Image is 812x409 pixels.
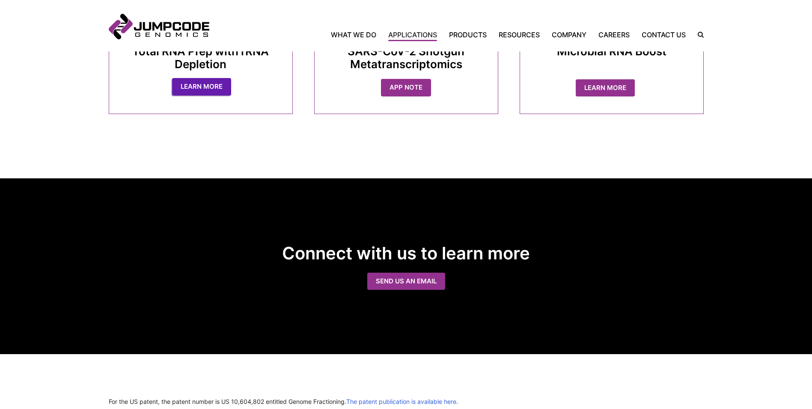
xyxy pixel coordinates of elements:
h3: DepleteX Nasopharyngeal Microbial RNA Boost [537,31,686,57]
a: Resources [493,30,546,40]
a: What We Do [331,30,382,40]
h2: Connect with us to learn more [109,243,704,264]
a: The patent publication is available here. [346,398,458,405]
a: Company [546,30,592,40]
a: send us an email [367,273,445,290]
a: Products [443,30,493,40]
nav: Primary Navigation [209,30,692,40]
h3: CRISPRclean Plus for SARS-CoV-2 Shotgun Metatranscriptomics [332,31,481,70]
a: Contact Us [636,30,692,40]
label: Search the site. [692,32,704,38]
a: App Note [381,79,431,96]
a: Applications [382,30,443,40]
p: For the US patent, the patent number is US 10,604,802 entitled Genome Fractioning. [109,397,704,406]
h3: CRISPRclean Plus Stranded Total RNA Prep with rRNA Depletion [126,31,275,70]
a: Learn More [576,79,648,96]
a: Careers [592,30,636,40]
a: Learn More [172,78,231,96]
